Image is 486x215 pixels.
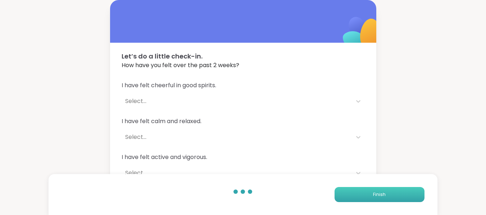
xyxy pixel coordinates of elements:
[122,117,365,126] span: I have felt calm and relaxed.
[125,97,348,106] div: Select...
[122,153,365,162] span: I have felt active and vigorous.
[373,191,386,198] span: Finish
[335,187,424,202] button: Finish
[125,133,348,141] div: Select...
[125,169,348,177] div: Select...
[122,61,365,70] span: How have you felt over the past 2 weeks?
[122,81,365,90] span: I have felt cheerful in good spirits.
[122,51,365,61] span: Let’s do a little check-in.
